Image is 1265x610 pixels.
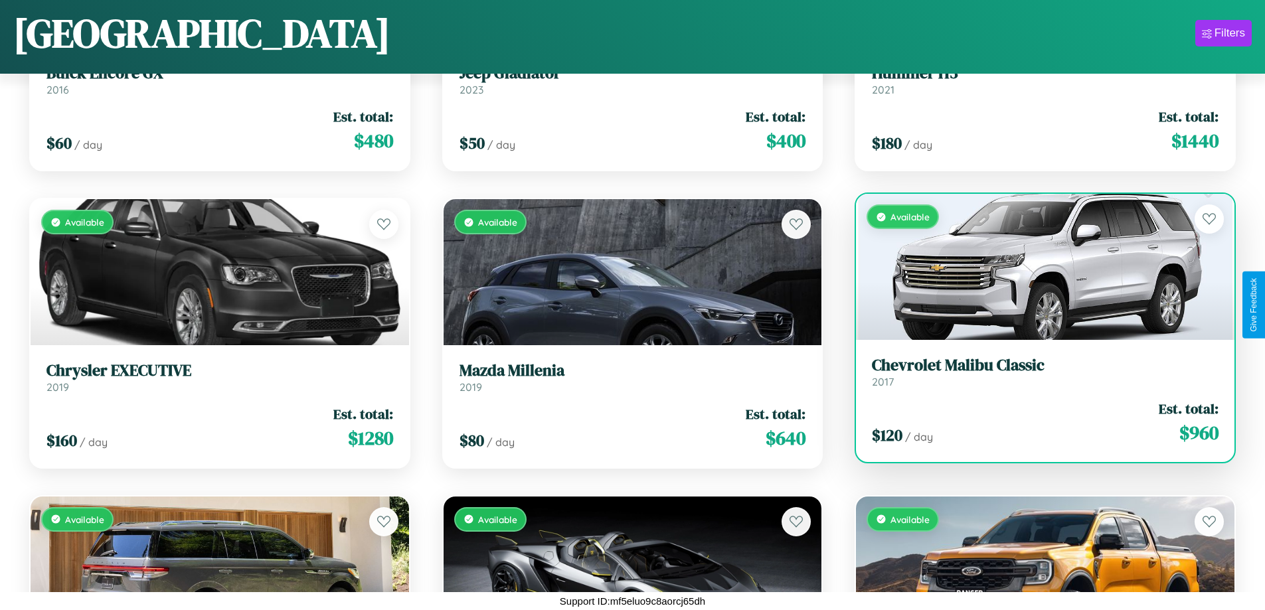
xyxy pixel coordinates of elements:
span: $ 50 [460,132,485,154]
span: / day [487,138,515,151]
a: Chrysler EXECUTIVE2019 [46,361,393,394]
h3: Mazda Millenia [460,361,806,380]
span: $ 60 [46,132,72,154]
span: Est. total: [1159,399,1219,418]
span: / day [74,138,102,151]
h3: Buick Encore GX [46,64,393,83]
span: $ 180 [872,132,902,154]
h3: Chrysler EXECUTIVE [46,361,393,380]
span: Available [65,216,104,228]
span: Available [890,514,930,525]
p: Support ID: mf5eluo9c8aorcj65dh [560,592,705,610]
span: $ 640 [766,425,805,451]
h3: Chevrolet Malibu Classic [872,356,1219,375]
button: Filters [1195,20,1252,46]
a: Hummer H32021 [872,64,1219,96]
span: $ 1280 [348,425,393,451]
span: Available [478,216,517,228]
span: Est. total: [746,404,805,423]
span: Est. total: [333,404,393,423]
span: / day [80,435,108,449]
span: $ 480 [354,127,393,154]
h3: Jeep Gladiator [460,64,806,83]
span: / day [905,430,933,443]
div: Give Feedback [1249,278,1258,332]
div: Filters [1215,27,1245,40]
span: $ 960 [1179,419,1219,446]
span: / day [487,435,515,449]
span: Available [65,514,104,525]
a: Mazda Millenia2019 [460,361,806,394]
span: Est. total: [1159,107,1219,126]
h1: [GEOGRAPHIC_DATA] [13,6,390,60]
span: 2023 [460,83,483,96]
span: 2016 [46,83,69,96]
span: 2019 [46,380,69,394]
a: Jeep Gladiator2023 [460,64,806,96]
span: 2017 [872,375,894,388]
span: $ 400 [766,127,805,154]
h3: Hummer H3 [872,64,1219,83]
a: Buick Encore GX2016 [46,64,393,96]
span: $ 120 [872,424,902,446]
span: $ 160 [46,429,77,451]
span: / day [904,138,932,151]
span: Est. total: [746,107,805,126]
span: Available [478,514,517,525]
span: $ 80 [460,429,484,451]
span: 2021 [872,83,894,96]
a: Chevrolet Malibu Classic2017 [872,356,1219,388]
span: $ 1440 [1171,127,1219,154]
span: 2019 [460,380,482,394]
span: Est. total: [333,107,393,126]
span: Available [890,211,930,222]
